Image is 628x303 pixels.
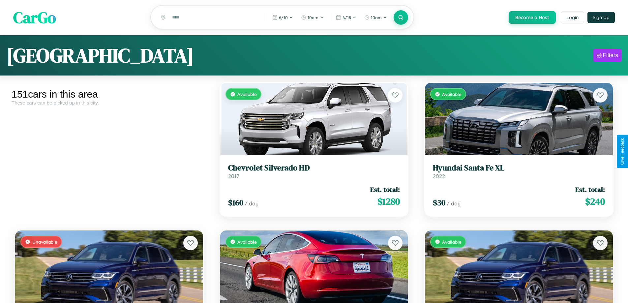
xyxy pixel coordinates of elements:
[228,163,400,173] h3: Chevrolet Silverado HD
[370,185,400,194] span: Est. total:
[279,15,288,20] span: 6 / 10
[237,239,257,245] span: Available
[13,7,56,28] span: CarGo
[237,91,257,97] span: Available
[447,200,461,207] span: / day
[32,239,57,245] span: Unavailable
[433,163,605,173] h3: Hyundai Santa Fe XL
[442,91,462,97] span: Available
[442,239,462,245] span: Available
[7,42,194,69] h1: [GEOGRAPHIC_DATA]
[361,12,390,23] button: 10am
[433,173,445,179] span: 2022
[603,52,618,59] div: Filters
[509,11,556,24] button: Become a Host
[620,138,625,165] div: Give Feedback
[585,195,605,208] span: $ 240
[343,15,351,20] span: 6 / 18
[433,197,445,208] span: $ 30
[228,163,400,179] a: Chevrolet Silverado HD2017
[308,15,318,20] span: 10am
[333,12,360,23] button: 6/18
[228,173,239,179] span: 2017
[12,100,207,106] div: These cars can be picked up in this city.
[575,185,605,194] span: Est. total:
[228,197,243,208] span: $ 160
[561,12,584,23] button: Login
[593,49,621,62] button: Filters
[377,195,400,208] span: $ 1280
[371,15,382,20] span: 10am
[587,12,615,23] button: Sign Up
[433,163,605,179] a: Hyundai Santa Fe XL2022
[12,89,207,100] div: 151 cars in this area
[245,200,258,207] span: / day
[269,12,296,23] button: 6/10
[298,12,327,23] button: 10am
